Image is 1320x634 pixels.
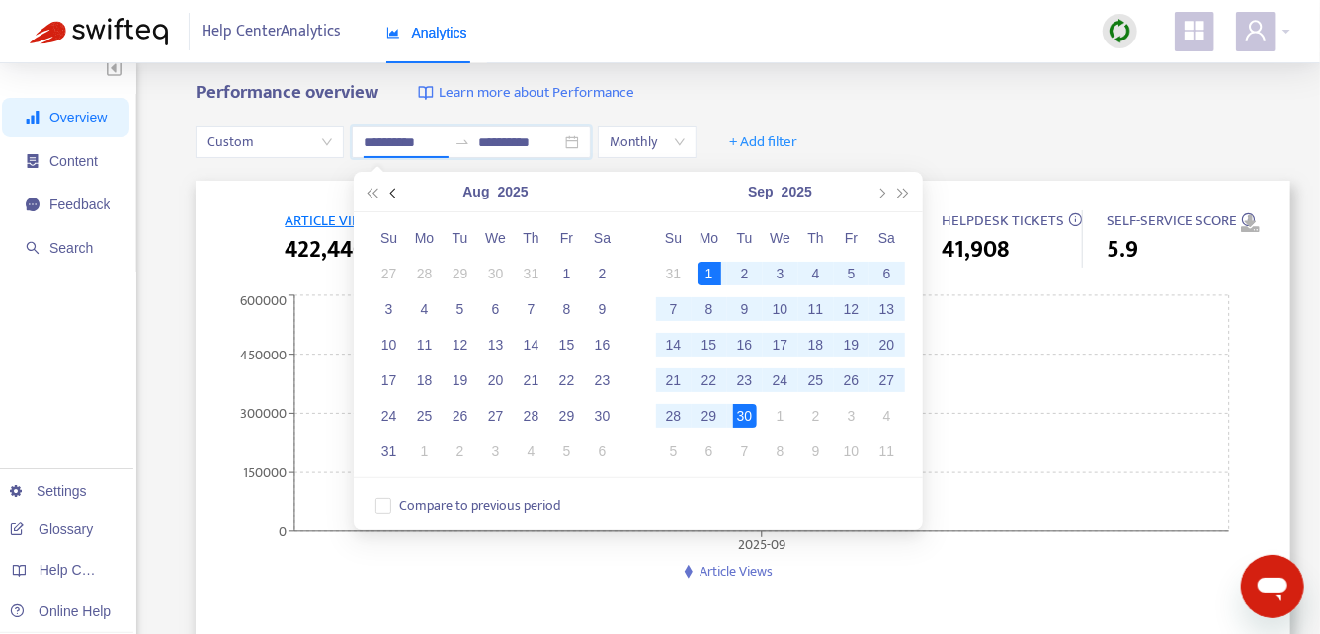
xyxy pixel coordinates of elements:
div: 28 [413,262,437,285]
span: Content [49,153,98,169]
td: 2025-08-22 [549,362,585,398]
div: 7 [733,439,757,463]
span: Learn more about Performance [439,82,634,105]
td: 2025-10-02 [798,398,834,434]
th: Sa [869,220,905,256]
img: image-link [418,85,434,101]
div: 7 [520,297,543,321]
div: 26 [449,404,472,428]
span: Feedback [49,197,110,212]
td: 2025-09-23 [727,362,763,398]
div: 28 [662,404,686,428]
div: 20 [875,333,899,357]
span: Monthly [610,127,685,157]
td: 2025-09-22 [692,362,727,398]
div: 29 [698,404,721,428]
div: 2 [591,262,615,285]
div: 19 [449,368,472,392]
span: ARTICLE VIEWS [285,208,380,233]
span: 41,908 [942,232,1009,268]
div: 11 [875,439,899,463]
tspan: 2025-09 [738,532,785,555]
td: 2025-08-06 [478,291,514,327]
img: sync.dc5367851b00ba804db3.png [1108,19,1132,43]
button: Sep [748,172,774,211]
div: 31 [520,262,543,285]
div: 8 [769,439,792,463]
div: 9 [591,297,615,321]
span: Search [49,240,93,256]
td: 2025-08-30 [585,398,620,434]
div: 25 [804,368,828,392]
div: 14 [520,333,543,357]
div: 8 [555,297,579,321]
div: 27 [875,368,899,392]
td: 2025-08-16 [585,327,620,362]
td: 2025-09-26 [834,362,869,398]
td: 2025-09-28 [656,398,692,434]
div: 6 [484,297,508,321]
td: 2025-09-02 [443,434,478,469]
a: Online Help [10,603,111,619]
td: 2025-09-04 [798,256,834,291]
button: + Add filter [714,126,812,158]
td: 2025-10-10 [834,434,869,469]
td: 2025-08-05 [443,291,478,327]
td: 2025-08-18 [407,362,443,398]
th: Th [514,220,549,256]
td: 2025-08-27 [478,398,514,434]
th: Sa [585,220,620,256]
td: 2025-09-01 [692,256,727,291]
td: 2025-10-06 [692,434,727,469]
td: 2025-09-16 [727,327,763,362]
tspan: 0 [279,519,287,542]
td: 2025-08-14 [514,327,549,362]
div: 31 [377,439,401,463]
td: 2025-08-28 [514,398,549,434]
div: 17 [769,333,792,357]
span: to [454,134,470,150]
span: swap-right [454,134,470,150]
th: Mo [407,220,443,256]
div: 2 [449,439,472,463]
td: 2025-07-29 [443,256,478,291]
div: 6 [591,439,615,463]
td: 2025-09-05 [834,256,869,291]
th: Fr [834,220,869,256]
span: 422,440 [285,232,367,268]
td: 2025-08-11 [407,327,443,362]
td: 2025-08-31 [371,434,407,469]
td: 2025-08-03 [371,291,407,327]
td: 2025-08-24 [371,398,407,434]
div: 31 [662,262,686,285]
img: Swifteq [30,18,168,45]
td: 2025-09-29 [692,398,727,434]
div: 16 [591,333,615,357]
td: 2025-08-10 [371,327,407,362]
div: 21 [520,368,543,392]
div: 1 [769,404,792,428]
td: 2025-10-07 [727,434,763,469]
div: 23 [733,368,757,392]
a: Learn more about Performance [418,82,634,105]
div: 9 [804,439,828,463]
div: 24 [377,404,401,428]
td: 2025-08-21 [514,362,549,398]
tspan: 150000 [243,461,287,484]
td: 2025-10-01 [763,398,798,434]
td: 2025-09-25 [798,362,834,398]
th: We [763,220,798,256]
span: user [1244,19,1268,42]
td: 2025-09-08 [692,291,727,327]
span: Help Centers [40,562,121,578]
div: 5 [840,262,864,285]
span: Custom [207,127,332,157]
td: 2025-09-20 [869,327,905,362]
td: 2025-08-13 [478,327,514,362]
div: 6 [698,439,721,463]
tspan: 600000 [240,289,287,312]
div: 5 [449,297,472,321]
div: 2 [804,404,828,428]
td: 2025-09-10 [763,291,798,327]
div: 25 [413,404,437,428]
